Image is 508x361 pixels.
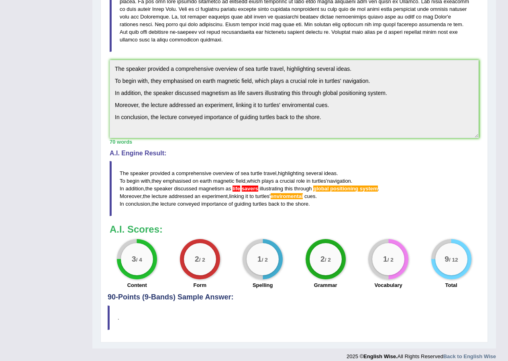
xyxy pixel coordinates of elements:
span: crucial [280,178,295,184]
span: emphasised [163,178,191,184]
span: to [249,193,254,199]
label: Grammar [314,281,337,289]
span: addition [125,186,144,192]
span: The [120,170,129,176]
label: Spelling [253,281,273,289]
span: several [306,170,322,176]
span: turtles [253,201,267,207]
span: highlighting [278,170,304,176]
span: the [152,201,159,207]
big: 3 [132,255,136,264]
span: earth [200,178,212,184]
strong: English Wise. [363,353,397,359]
span: the [287,201,294,207]
span: it [245,193,248,199]
span: lecture [160,201,176,207]
span: turtle [251,170,262,176]
span: plays [262,178,274,184]
span: To [120,178,125,184]
span: lecture [152,193,167,199]
label: Vocabulary [375,281,402,289]
span: addressed [169,193,193,199]
span: If the term is a proper noun, use initial capitals. (did you mean: Global Positioning System) [329,186,331,192]
label: Total [445,281,457,289]
span: In [120,201,124,207]
span: experiment [202,193,228,199]
span: with [141,178,150,184]
small: / 2 [324,257,331,263]
span: as [226,186,231,192]
div: 2025 © All Rights Reserved [347,349,496,360]
span: an [195,193,200,199]
span: speaker [154,186,172,192]
small: / 12 [449,257,458,263]
span: conclusion [125,201,150,207]
span: conveyed [177,201,200,207]
span: field [236,178,245,184]
span: turtles [312,178,326,184]
span: on [192,178,198,184]
span: If the term is a proper noun, use initial capitals. (did you mean: Global Positioning System) [330,186,358,192]
span: to [281,201,285,207]
big: 9 [445,255,449,264]
label: Form [193,281,206,289]
span: ideas [324,170,337,176]
span: of [228,201,233,207]
span: cues [304,193,315,199]
span: a [171,170,174,176]
span: a [275,178,278,184]
small: / 4 [136,257,142,263]
span: they [152,178,162,184]
span: begin [126,178,139,184]
span: speaker [130,170,149,176]
span: discussed [174,186,197,192]
big: 1 [257,255,262,264]
span: turtles [255,193,269,199]
span: through [294,186,312,192]
label: Content [127,281,147,289]
span: magnetic [213,178,235,184]
span: of [235,170,239,176]
small: / 2 [199,257,205,263]
a: Back to English Wise [443,353,496,359]
span: In [120,186,124,192]
span: Possible spelling mistake found. (did you mean: environmental) [271,193,303,199]
span: the [145,186,153,192]
span: shore [295,201,308,207]
span: Moreover [120,193,141,199]
h4: A.I. Engine Result: [110,150,479,157]
div: 70 words [110,138,479,146]
span: If the term is a proper noun, use initial capitals. (did you mean: Global Positioning System) [313,186,328,192]
span: This noun is normally spelled as one word. (did you mean: lifesavers) [240,186,242,192]
span: back [268,201,279,207]
small: / 2 [262,257,268,263]
span: importance [201,201,227,207]
span: sea [241,170,249,176]
span: which [247,178,260,184]
span: comprehensive [176,170,211,176]
blockquote: , . , , ' . , . , , ' . , . [110,161,479,217]
span: navigation [327,178,351,184]
span: in [306,178,310,184]
span: If the term is a proper noun, use initial capitals. (did you mean: Global Positioning System) [358,186,360,192]
span: illustrating [259,186,283,192]
span: role [296,178,305,184]
span: This noun is normally spelled as one word. (did you mean: lifesavers) [233,186,240,192]
span: provided [150,170,170,176]
big: 2 [320,255,325,264]
span: the [143,193,150,199]
span: This noun is normally spelled as one word. (did you mean: lifesavers) [242,186,258,192]
span: this [285,186,293,192]
span: travel [264,170,277,176]
big: 1 [383,255,388,264]
blockquote: . [108,305,481,330]
span: guiding [235,201,251,207]
span: overview [213,170,233,176]
small: / 2 [388,257,394,263]
span: linking [229,193,244,199]
span: If the term is a proper noun, use initial capitals. (did you mean: Global Positioning System) [360,186,378,192]
span: magnetism [199,186,224,192]
b: A.I. Scores: [110,224,163,235]
big: 2 [195,255,199,264]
